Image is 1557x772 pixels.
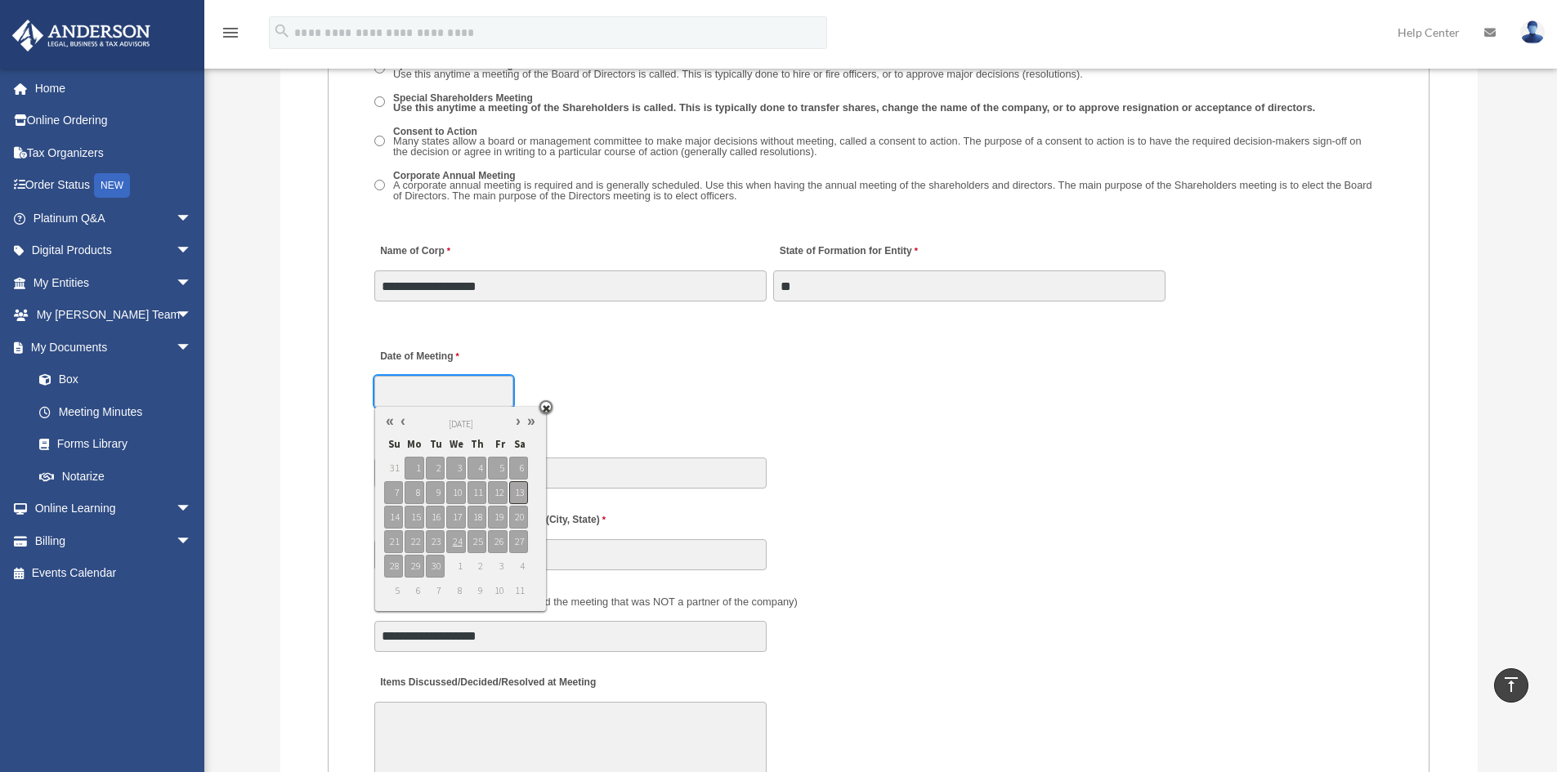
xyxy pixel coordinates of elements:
label: Special Shareholders Meeting [388,91,1322,117]
a: Billingarrow_drop_down [11,524,217,557]
a: Box [23,364,217,396]
a: vertical_align_top [1494,668,1528,703]
span: [DATE] [449,418,473,430]
span: 2 [426,457,445,480]
span: Use this anytime a meeting of the Shareholders is called. This is typically done to transfer shar... [393,101,1315,114]
label: Name of Corp [374,240,454,262]
span: We [446,434,465,455]
span: 5 [384,579,403,602]
span: 24 [446,530,465,553]
span: 9 [468,579,486,602]
span: 9 [426,481,445,504]
i: menu [221,23,240,42]
img: User Pic [1520,20,1545,44]
span: Fr [488,434,507,455]
a: Order StatusNEW [11,169,217,203]
span: 1 [446,555,465,578]
span: 10 [446,481,465,504]
span: 4 [509,555,528,578]
span: Sa [509,434,528,455]
span: 15 [405,506,423,529]
span: 6 [405,579,423,602]
a: My Documentsarrow_drop_down [11,331,217,364]
span: 3 [446,457,465,480]
a: My [PERSON_NAME] Teamarrow_drop_down [11,299,217,332]
span: (Did anyone else attend the meeting that was NOT a partner of the company) [441,596,798,608]
span: arrow_drop_down [176,266,208,300]
label: State of Formation for Entity [773,240,921,262]
a: Digital Productsarrow_drop_down [11,234,217,267]
label: Location where Meeting took place (City, State) [374,509,610,531]
a: Tax Organizers [11,136,217,169]
img: Anderson Advisors Platinum Portal [7,20,155,51]
span: Su [384,434,403,455]
span: Th [468,434,486,455]
span: 26 [488,530,507,553]
span: 23 [426,530,445,553]
span: Use this anytime a meeting of the Board of Directors is called. This is typically done to hire or... [393,68,1083,80]
span: 20 [509,506,528,529]
span: arrow_drop_down [176,331,208,364]
a: Notarize [23,460,217,493]
span: 5 [488,457,507,480]
span: 7 [384,481,403,504]
i: vertical_align_top [1501,675,1521,694]
a: Events Calendar [11,557,217,590]
i: search [273,22,291,40]
label: Date of Meeting [374,346,530,368]
a: My Entitiesarrow_drop_down [11,266,217,299]
span: 11 [509,579,528,602]
span: 8 [405,481,423,504]
span: arrow_drop_down [176,493,208,526]
label: Also Present [374,591,802,613]
span: 7 [426,579,445,602]
span: arrow_drop_down [176,524,208,558]
span: 4 [468,457,486,480]
span: 16 [426,506,445,529]
span: 8 [446,579,465,602]
span: 27 [509,530,528,553]
span: Tu [426,434,445,455]
span: 1 [405,457,423,480]
label: Time of day Meeting Held [374,428,530,450]
div: NEW [94,173,130,198]
a: Meeting Minutes [23,395,208,428]
span: arrow_drop_down [176,202,208,235]
a: menu [221,29,240,42]
span: 13 [509,481,528,504]
a: Online Learningarrow_drop_down [11,493,217,525]
a: Home [11,72,217,105]
span: 19 [488,506,507,529]
span: 25 [468,530,486,553]
span: 14 [384,506,403,529]
span: 31 [384,457,403,480]
span: 12 [488,481,507,504]
span: 29 [405,555,423,578]
label: Special Directors Meeting [388,57,1089,83]
span: Many states allow a board or management committee to make major decisions without meeting, called... [393,135,1362,158]
span: 6 [509,457,528,480]
span: arrow_drop_down [176,299,208,332]
span: 18 [468,506,486,529]
span: 2 [468,555,486,578]
label: Corporate Annual Meeting [388,169,1384,205]
span: 3 [488,555,507,578]
span: 10 [488,579,507,602]
span: 11 [468,481,486,504]
a: Online Ordering [11,105,217,137]
span: 22 [405,530,423,553]
a: Platinum Q&Aarrow_drop_down [11,202,217,234]
span: 21 [384,530,403,553]
span: 30 [426,555,445,578]
span: 28 [384,555,403,578]
a: Forms Library [23,428,217,461]
span: arrow_drop_down [176,234,208,268]
span: Mo [405,434,423,455]
span: A corporate annual meeting is required and is generally scheduled. Use this when having the annua... [393,179,1372,202]
span: 17 [446,506,465,529]
label: Items Discussed/Decided/Resolved at Meeting [374,672,600,694]
label: Consent to Action [388,125,1384,161]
